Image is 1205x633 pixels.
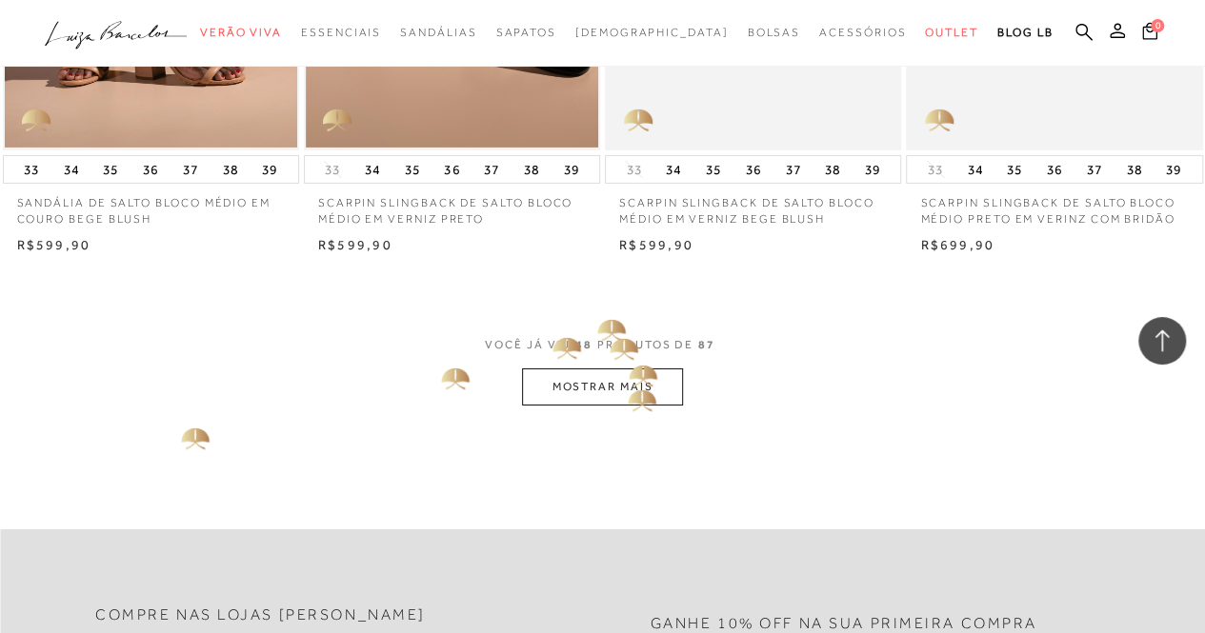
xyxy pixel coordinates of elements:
a: SCARPIN SLINGBACK DE SALTO BLOCO MÉDIO PRETO EM VERINZ COM BRIDÃO [906,184,1202,227]
a: categoryNavScreenReaderText [200,15,282,50]
span: BLOG LB [997,26,1053,39]
h2: Compre nas lojas [PERSON_NAME] [95,606,426,624]
button: 38 [518,156,545,183]
button: 33 [922,161,949,179]
span: VOCÊ JÁ VIU PRODUTOS DE [485,338,720,351]
button: 37 [478,156,505,183]
a: categoryNavScreenReaderText [925,15,978,50]
button: 39 [859,156,886,183]
button: 0 [1136,21,1163,47]
button: 34 [660,156,687,183]
button: 36 [438,156,465,183]
button: 34 [58,156,85,183]
button: 37 [779,156,806,183]
button: 38 [217,156,244,183]
span: Essenciais [301,26,381,39]
img: golden_caliandra_v6.png [3,93,70,150]
span: Sandálias [400,26,476,39]
span: R$699,90 [920,237,994,252]
button: 39 [1160,156,1187,183]
button: 36 [1041,156,1068,183]
button: 34 [961,156,988,183]
a: categoryNavScreenReaderText [301,15,381,50]
a: categoryNavScreenReaderText [495,15,555,50]
button: 33 [620,161,647,179]
button: MOSTRAR MAIS [522,368,682,406]
button: 39 [558,156,585,183]
span: 87 [698,338,715,351]
span: R$599,90 [619,237,693,252]
button: 33 [18,156,45,183]
button: 34 [359,156,386,183]
span: Acessórios [819,26,906,39]
button: 37 [1081,156,1108,183]
button: 37 [177,156,204,183]
button: 36 [740,156,767,183]
a: noSubCategoriesText [575,15,729,50]
span: Outlet [925,26,978,39]
button: 39 [256,156,283,183]
a: SANDÁLIA DE SALTO BLOCO MÉDIO EM COURO BEGE BLUSH [3,184,299,227]
button: 36 [137,156,164,183]
a: categoryNavScreenReaderText [819,15,906,50]
a: SCARPIN SLINGBACK DE SALTO BLOCO MÉDIO EM VERNIZ BEGE BLUSH [605,184,901,227]
button: 35 [1001,156,1028,183]
span: 0 [1151,19,1164,32]
span: Verão Viva [200,26,282,39]
h2: Ganhe 10% off na sua primeira compra [651,615,1037,633]
span: R$599,90 [318,237,392,252]
a: categoryNavScreenReaderText [400,15,476,50]
a: categoryNavScreenReaderText [747,15,800,50]
a: BLOG LB [997,15,1053,50]
button: 38 [1120,156,1147,183]
button: 38 [819,156,846,183]
span: Bolsas [747,26,800,39]
a: SCARPIN SLINGBACK DE SALTO BLOCO MÉDIO EM VERNIZ PRETO [304,184,600,227]
img: golden_caliandra_v6.png [605,93,672,150]
span: [DEMOGRAPHIC_DATA] [575,26,729,39]
span: R$599,90 [17,237,91,252]
img: golden_caliandra_v6.png [304,93,371,150]
button: 33 [319,161,346,179]
button: 35 [700,156,727,183]
span: Sapatos [495,26,555,39]
button: 35 [97,156,124,183]
button: 35 [399,156,426,183]
span: 48 [575,338,592,351]
img: golden_caliandra_v6.png [906,93,973,150]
